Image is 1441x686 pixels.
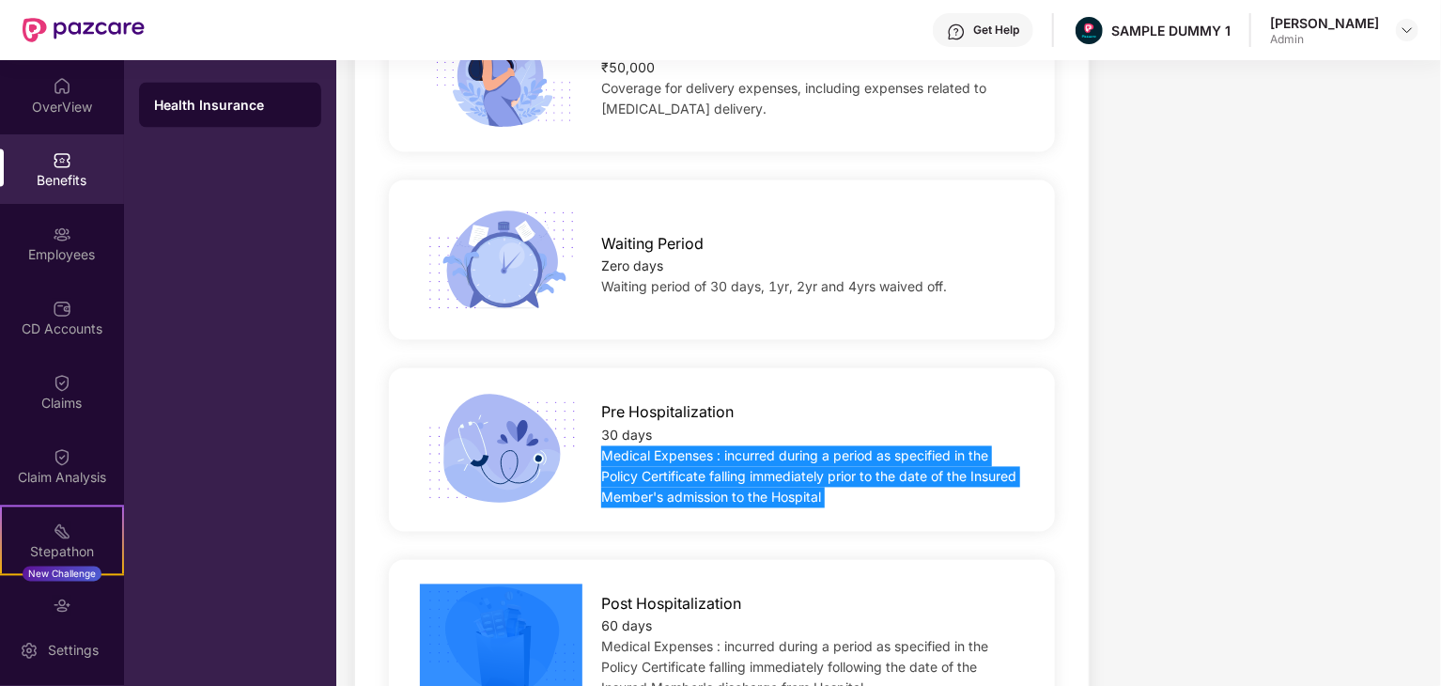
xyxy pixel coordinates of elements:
[601,448,1016,506] span: Medical Expenses : incurred during a period as specified in the Policy Certificate falling immedi...
[20,642,39,661] img: svg+xml;base64,PHN2ZyBpZD0iU2V0dGluZy0yMHgyMCIgeG1sbnM9Imh0dHA6Ly93d3cudzMub3JnLzIwMDAvc3ZnIiB3aW...
[53,77,71,96] img: svg+xml;base64,PHN2ZyBpZD0iSG9tZSIgeG1sbnM9Imh0dHA6Ly93d3cudzMub3JnLzIwMDAvc3ZnIiB3aWR0aD0iMjAiIG...
[601,80,986,117] span: Coverage for delivery expenses, including expenses related to [MEDICAL_DATA] delivery.
[53,522,71,541] img: svg+xml;base64,PHN2ZyB4bWxucz0iaHR0cDovL3d3dy53My5vcmcvMjAwMC9zdmciIHdpZHRoPSIyMSIgaGVpZ2h0PSIyMC...
[53,448,71,467] img: svg+xml;base64,PHN2ZyBpZD0iQ2xhaW0iIHhtbG5zPSJodHRwOi8vd3d3LnczLm9yZy8yMDAwL3N2ZyIgd2lkdGg9IjIwIi...
[601,57,1025,78] div: ₹50,000
[1076,17,1103,44] img: Pazcare_Alternative_logo-01-01.png
[154,96,306,115] div: Health Insurance
[601,233,704,257] span: Waiting Period
[53,300,71,319] img: svg+xml;base64,PHN2ZyBpZD0iQ0RfQWNjb3VudHMiIGRhdGEtbmFtZT0iQ0QgQWNjb3VudHMiIHhtbG5zPSJodHRwOi8vd3...
[601,426,1025,446] div: 30 days
[53,226,71,244] img: svg+xml;base64,PHN2ZyBpZD0iRW1wbG95ZWVzIiB4bWxucz0iaHR0cDovL3d3dy53My5vcmcvMjAwMC9zdmciIHdpZHRoPS...
[1270,32,1379,47] div: Admin
[53,374,71,393] img: svg+xml;base64,PHN2ZyBpZD0iQ2xhaW0iIHhtbG5zPSJodHRwOi8vd3d3LnczLm9yZy8yMDAwL3N2ZyIgd2lkdGg9IjIwIi...
[601,593,741,616] span: Post Hospitalization
[53,597,71,616] img: svg+xml;base64,PHN2ZyBpZD0iRW5kb3JzZW1lbnRzIiB4bWxucz0iaHR0cDovL3d3dy53My5vcmcvMjAwMC9zdmciIHdpZH...
[420,16,582,129] img: icon
[420,204,582,317] img: icon
[1270,14,1379,32] div: [PERSON_NAME]
[2,543,122,562] div: Stepathon
[53,151,71,170] img: svg+xml;base64,PHN2ZyBpZD0iQmVuZWZpdHMiIHhtbG5zPSJodHRwOi8vd3d3LnczLm9yZy8yMDAwL3N2ZyIgd2lkdGg9Ij...
[973,23,1019,38] div: Get Help
[601,279,947,295] span: Waiting period of 30 days, 1yr, 2yr and 4yrs waived off.
[601,401,734,425] span: Pre Hospitalization
[420,394,582,507] img: icon
[23,567,101,582] div: New Challenge
[1400,23,1415,38] img: svg+xml;base64,PHN2ZyBpZD0iRHJvcGRvd24tMzJ4MzIiIHhtbG5zPSJodHRwOi8vd3d3LnczLm9yZy8yMDAwL3N2ZyIgd2...
[947,23,966,41] img: svg+xml;base64,PHN2ZyBpZD0iSGVscC0zMngzMiIgeG1sbnM9Imh0dHA6Ly93d3cudzMub3JnLzIwMDAvc3ZnIiB3aWR0aD...
[601,616,1025,637] div: 60 days
[1111,22,1231,39] div: SAMPLE DUMMY 1
[42,642,104,661] div: Settings
[23,18,145,42] img: New Pazcare Logo
[601,257,1025,277] div: Zero days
